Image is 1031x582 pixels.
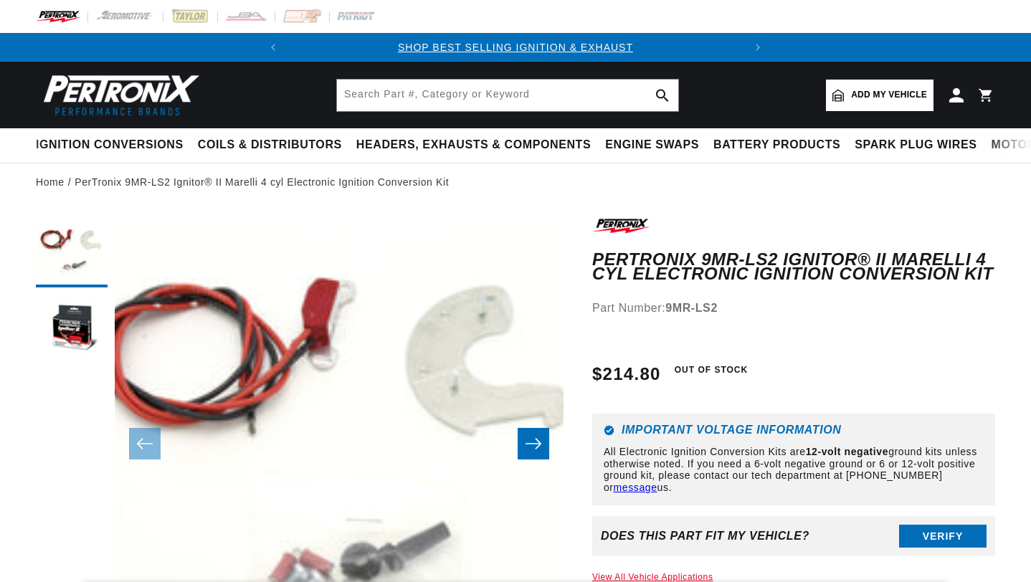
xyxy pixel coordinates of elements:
a: PerTronix 9MR-LS2 Ignitor® II Marelli 4 cyl Electronic Ignition Conversion Kit [75,174,449,190]
strong: 12-volt negative [806,446,888,457]
summary: Ignition Conversions [36,128,191,162]
input: Search Part #, Category or Keyword [337,80,678,111]
button: Load image 2 in gallery view [36,295,108,366]
div: Announcement [288,39,743,55]
summary: Headers, Exhausts & Components [349,128,598,162]
button: Translation missing: en.sections.announcements.previous_announcement [259,33,288,62]
span: Out of Stock [667,361,756,379]
p: All Electronic Ignition Conversion Kits are ground kits unless otherwise noted. If you need a 6-v... [604,446,984,494]
div: 1 of 2 [288,39,743,55]
span: Add my vehicle [851,88,927,102]
summary: Spark Plug Wires [847,128,984,162]
button: Slide right [518,428,549,459]
summary: Engine Swaps [598,128,706,162]
a: message [614,482,657,493]
a: SHOP BEST SELLING IGNITION & EXHAUST [398,42,633,53]
a: View All Vehicle Applications [592,572,713,582]
button: Translation missing: en.sections.announcements.next_announcement [743,33,772,62]
span: Engine Swaps [605,138,699,153]
strong: 9MR-LS2 [665,302,718,314]
span: Ignition Conversions [36,138,184,153]
span: Battery Products [713,138,840,153]
span: Headers, Exhausts & Components [356,138,591,153]
img: Pertronix [36,70,201,120]
span: $214.80 [592,361,661,387]
h6: Important Voltage Information [604,425,984,436]
button: search button [647,80,678,111]
div: Does This part fit My vehicle? [601,530,809,543]
button: Verify [899,525,987,548]
summary: Battery Products [706,128,847,162]
summary: Coils & Distributors [191,128,349,162]
nav: breadcrumbs [36,174,995,190]
span: Spark Plug Wires [855,138,977,153]
a: Add my vehicle [826,80,933,111]
button: Slide left [129,428,161,459]
button: Load image 1 in gallery view [36,216,108,287]
h1: PerTronix 9MR-LS2 Ignitor® II Marelli 4 cyl Electronic Ignition Conversion Kit [592,252,995,282]
span: Coils & Distributors [198,138,342,153]
a: Home [36,174,65,190]
div: Part Number: [592,299,995,318]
